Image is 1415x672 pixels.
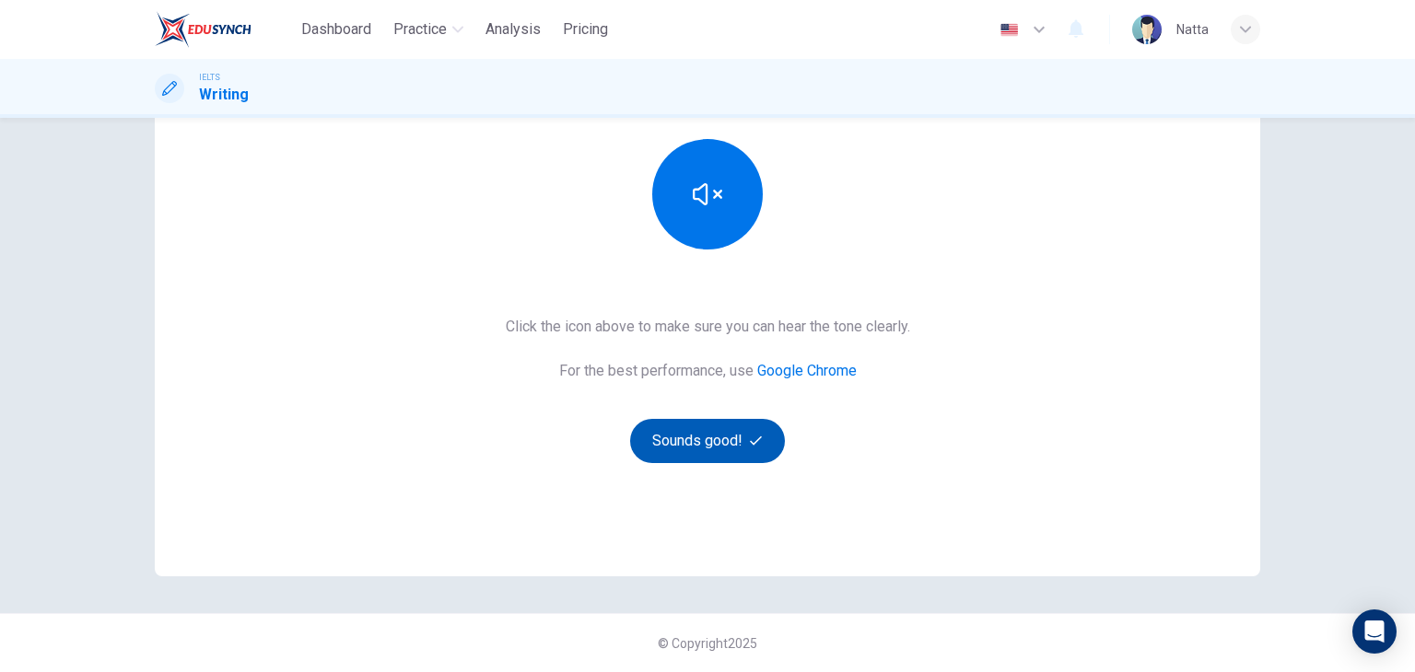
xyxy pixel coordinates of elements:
span: Dashboard [301,18,371,41]
h6: Click the icon above to make sure you can hear the tone clearly. [506,316,910,338]
h1: Writing [199,84,249,106]
a: Google Chrome [757,362,857,379]
img: EduSynch logo [155,11,251,48]
span: Pricing [563,18,608,41]
span: Practice [393,18,447,41]
button: Dashboard [294,13,379,46]
div: Open Intercom Messenger [1352,609,1397,654]
a: EduSynch logo [155,11,294,48]
span: © Copyright 2025 [658,636,757,651]
img: Profile picture [1132,15,1162,44]
span: IELTS [199,71,220,84]
h6: For the best performance, use [559,360,857,382]
button: Pricing [555,13,615,46]
span: Analysis [485,18,541,41]
button: Sounds good! [630,419,785,463]
img: en [998,23,1021,37]
div: Natta [1176,18,1209,41]
button: Analysis [478,13,548,46]
button: Practice [386,13,471,46]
